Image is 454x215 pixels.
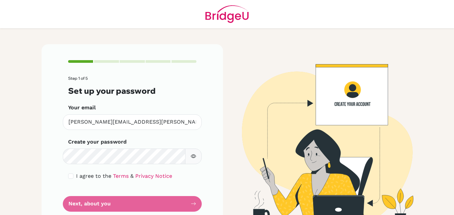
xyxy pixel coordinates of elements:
[113,173,129,179] a: Terms
[76,173,111,179] span: I agree to the
[68,76,88,81] span: Step 1 of 5
[130,173,134,179] span: &
[63,114,202,130] input: Insert your email*
[68,138,127,146] label: Create your password
[68,86,196,96] h3: Set up your password
[68,104,96,112] label: Your email
[135,173,172,179] a: Privacy Notice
